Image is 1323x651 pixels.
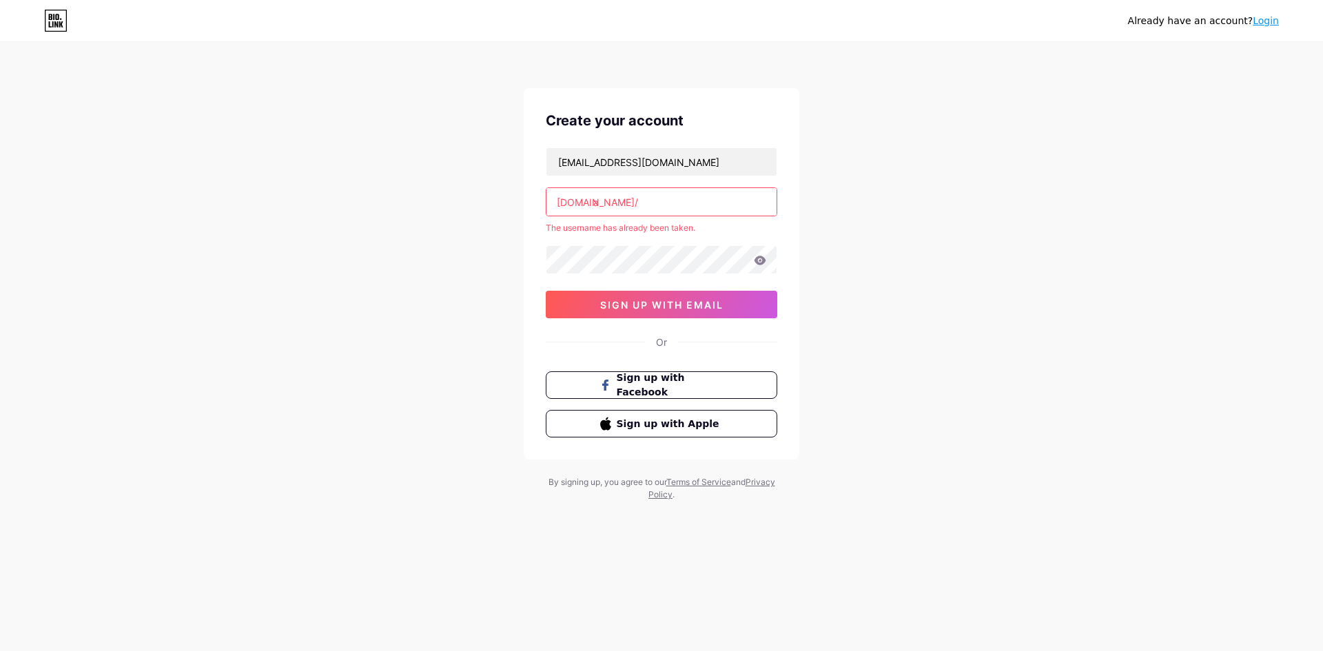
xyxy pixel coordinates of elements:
[546,148,777,176] input: Email
[1253,15,1279,26] a: Login
[546,222,777,234] div: The username has already been taken.
[617,417,724,431] span: Sign up with Apple
[544,476,779,501] div: By signing up, you agree to our and .
[546,188,777,216] input: username
[546,110,777,131] div: Create your account
[546,291,777,318] button: sign up with email
[546,371,777,399] button: Sign up with Facebook
[617,371,724,400] span: Sign up with Facebook
[1128,14,1279,28] div: Already have an account?
[546,410,777,437] button: Sign up with Apple
[600,299,724,311] span: sign up with email
[656,335,667,349] div: Or
[666,477,731,487] a: Terms of Service
[557,195,638,209] div: [DOMAIN_NAME]/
